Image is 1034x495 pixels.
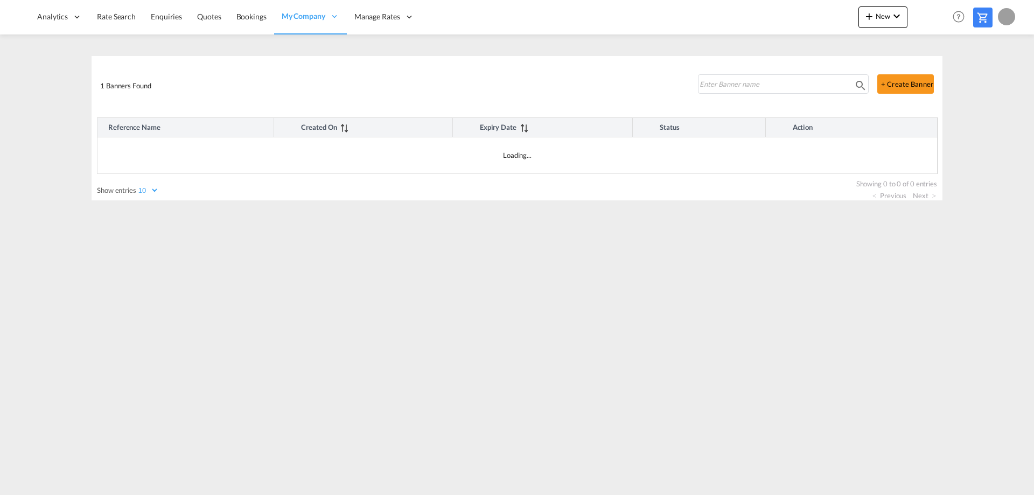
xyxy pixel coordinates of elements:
[863,12,903,20] span: New
[151,12,182,21] span: Enquiries
[890,10,903,23] md-icon: icon-chevron-down
[766,118,938,137] th: Action
[97,118,274,137] th: Reference Name
[102,174,937,189] div: Showing 0 to 0 of 0 entries
[274,118,452,137] th: Created On
[698,76,849,92] input: Enter Banner name
[97,185,159,195] label: Show entries
[854,79,867,92] md-icon: icon-magnify
[236,12,267,21] span: Bookings
[97,137,938,174] td: Loading...
[197,12,221,21] span: Quotes
[453,118,633,137] th: Expiry Date
[96,60,686,108] div: 1 Banners Found
[136,186,159,195] select: Show entries
[949,8,973,27] div: Help
[872,191,906,200] a: Previous
[354,11,400,22] span: Manage Rates
[37,11,68,22] span: Analytics
[97,12,136,21] span: Rate Search
[858,6,907,28] button: icon-plus 400-fgNewicon-chevron-down
[282,11,325,22] span: My Company
[913,191,936,200] a: Next
[877,74,934,94] button: + Create Banner
[949,8,968,26] span: Help
[633,118,765,137] th: Status
[863,10,876,23] md-icon: icon-plus 400-fg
